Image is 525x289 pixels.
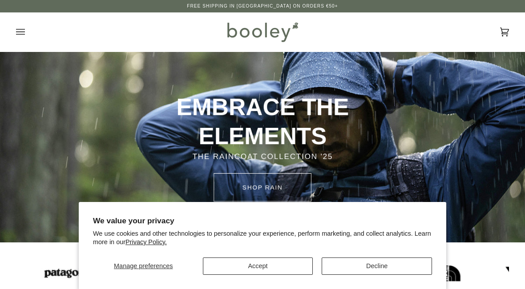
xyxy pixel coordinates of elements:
[223,19,301,45] img: Booley
[114,262,173,269] span: Manage preferences
[16,12,43,51] button: Open menu
[203,257,313,275] button: Accept
[214,173,311,202] a: SHOP rain
[113,151,412,162] p: THE RAINCOAT COLLECTION '25
[322,257,432,275] button: Decline
[93,257,194,275] button: Manage preferences
[187,3,338,10] p: Free Shipping in [GEOGRAPHIC_DATA] on Orders €50+
[93,216,432,226] h2: We value your privacy
[93,230,432,246] p: We use cookies and other technologies to personalize your experience, perform marketing, and coll...
[125,238,167,245] a: Privacy Policy.
[113,92,412,151] p: EMBRACE THE ELEMENTS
